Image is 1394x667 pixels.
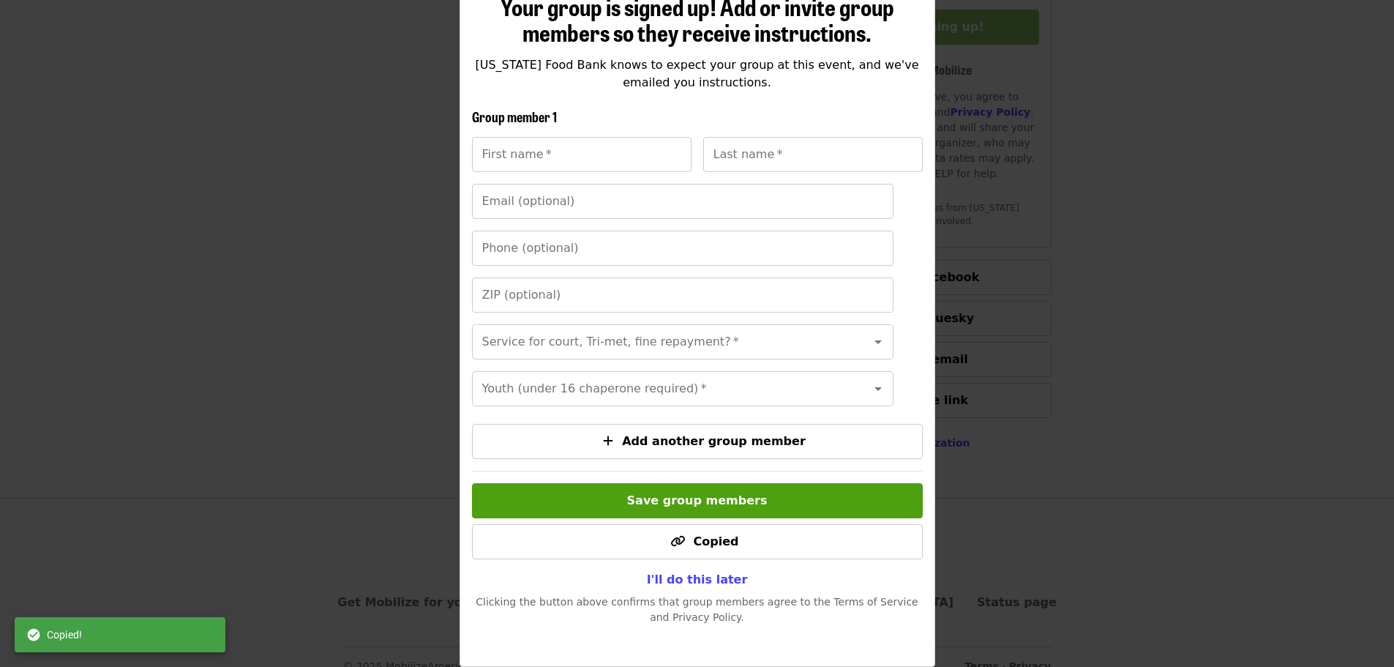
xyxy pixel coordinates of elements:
[472,524,923,559] button: Copied
[868,379,888,399] button: Open
[472,483,923,518] button: Save group members
[703,137,923,172] input: Last name
[472,184,893,219] input: Email (optional)
[694,534,739,548] span: Copied
[868,332,888,352] button: Open
[472,424,923,459] button: Add another group member
[622,434,806,448] span: Add another group member
[47,627,82,642] span: Copied!
[647,573,748,586] span: I'll do this later
[472,137,692,172] input: First name
[635,565,760,595] button: I'll do this later
[627,493,768,507] span: Save group members
[472,231,893,266] input: Phone (optional)
[475,58,918,89] span: [US_STATE] Food Bank knows to expect your group at this event, and we've emailed you instructions.
[472,277,893,313] input: ZIP (optional)
[670,534,685,548] i: link icon
[603,434,613,448] i: plus icon
[472,107,557,126] span: Group member 1
[476,596,918,623] span: Clicking the button above confirms that group members agree to the Terms of Service and Privacy P...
